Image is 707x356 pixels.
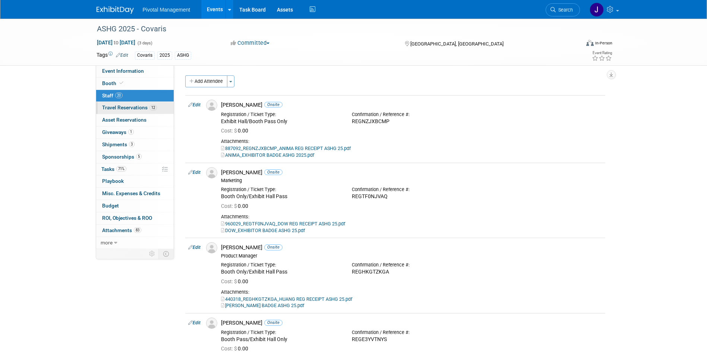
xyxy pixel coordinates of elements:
span: Giveaways [102,129,134,135]
div: REGHKGTZKGA [352,269,471,275]
span: Pivotal Management [143,7,190,13]
div: Covaris [135,51,155,59]
span: 0.00 [221,203,251,209]
a: ROI, Objectives & ROO [96,212,174,224]
span: [GEOGRAPHIC_DATA], [GEOGRAPHIC_DATA] [410,41,504,47]
td: Tags [97,51,128,60]
button: Committed [228,39,272,47]
div: Confirmation / Reference #: [352,330,471,335]
button: Add Attendee [185,75,227,87]
div: Confirmation / Reference #: [352,112,471,118]
div: REGNZJXBCMP [352,118,471,125]
span: more [101,240,113,246]
div: Registration / Ticket Type: [221,262,341,268]
div: ASHG 2025 - Covaris [94,22,569,36]
span: 83 [134,227,141,233]
span: 12 [149,105,157,110]
div: [PERSON_NAME] [221,169,602,176]
span: [DATE] [DATE] [97,39,136,46]
img: ExhibitDay [97,6,134,14]
span: ROI, Objectives & ROO [102,215,152,221]
a: Travel Reservations12 [96,102,174,114]
a: Edit [188,102,201,107]
a: Asset Reservations [96,114,174,126]
div: [PERSON_NAME] [221,102,602,109]
span: Tasks [101,166,126,172]
div: Registration / Ticket Type: [221,330,341,335]
div: Event Rating [592,51,612,55]
a: 440318_REGHKGTZKGA_HUANG REG RECEIPT ASHG 25.pdf [221,296,352,302]
span: Budget [102,203,119,209]
div: [PERSON_NAME] [221,244,602,251]
img: Jessica Gatton [590,3,604,17]
img: Associate-Profile-5.png [206,242,217,253]
a: Edit [188,170,201,175]
div: Confirmation / Reference #: [352,262,471,268]
span: Onsite [264,102,283,107]
span: Sponsorships [102,154,142,160]
span: Playbook [102,178,124,184]
a: Sponsorships5 [96,151,174,163]
div: REGE3YVTNYS [352,336,471,343]
a: Edit [188,320,201,325]
div: Event Format [536,39,613,50]
div: Attachments: [221,214,602,220]
span: Onsite [264,169,283,175]
td: Toggle Event Tabs [158,249,174,259]
span: Attachments [102,227,141,233]
span: Cost: $ [221,203,238,209]
span: Travel Reservations [102,104,157,110]
div: In-Person [595,40,612,46]
span: 71% [116,166,126,172]
div: [PERSON_NAME] [221,319,602,327]
div: Attachments: [221,289,602,295]
span: 1 [128,129,134,135]
span: Onsite [264,244,283,250]
div: Attachments: [221,138,602,144]
div: Booth Only/Exhibit Hall Pass [221,193,341,200]
span: Booth [102,80,125,86]
a: Shipments3 [96,139,174,151]
a: Budget [96,200,174,212]
a: more [96,237,174,249]
span: 5 [136,154,142,159]
div: Booth Pass/Exhibit Hall Only [221,336,341,343]
div: Product Manager [221,253,602,259]
span: 0.00 [221,128,251,134]
a: Attachments83 [96,225,174,237]
a: Edit [116,53,128,58]
img: Associate-Profile-5.png [206,318,217,329]
a: DOW_EXHIBITOR BADGE ASHG 25.pdf [221,228,305,233]
td: Personalize Event Tab Strip [146,249,159,259]
div: ASHG [175,51,191,59]
span: 0.00 [221,346,251,352]
a: 960029_REGTF0NJVAQ_DOW REG RECEIPT ASHG 25.pdf [221,221,345,227]
a: [PERSON_NAME] BADGE ASHG 25.pdf [221,303,304,308]
span: Staff [102,93,123,99]
div: 2025 [157,51,172,59]
span: to [113,40,120,46]
span: (3 days) [137,41,152,46]
span: Shipments [102,141,135,147]
span: 0.00 [221,278,251,284]
a: Playbook [96,175,174,187]
div: Registration / Ticket Type: [221,187,341,193]
a: Misc. Expenses & Credits [96,188,174,200]
a: Edit [188,245,201,250]
i: Booth reservation complete [120,81,123,85]
a: Staff20 [96,90,174,102]
a: Search [546,3,580,16]
span: 20 [115,93,123,98]
img: Associate-Profile-5.png [206,167,217,178]
div: Exhibit Hall/Booth Pass Only [221,118,341,125]
span: Asset Reservations [102,117,146,123]
img: Format-Inperson.png [586,40,594,46]
span: Event Information [102,68,144,74]
a: Giveaways1 [96,127,174,138]
span: Cost: $ [221,346,238,352]
a: ANIMA_EXHIBITOR BADGE ASHG 2025.pdf [221,152,314,158]
a: Tasks71% [96,163,174,175]
span: Misc. Expenses & Credits [102,190,160,196]
a: 887092_REGNZJXBCMP_ANIMA REG RECEIPT ASHG 25.pdf [221,146,351,151]
div: Marketing [221,178,602,184]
